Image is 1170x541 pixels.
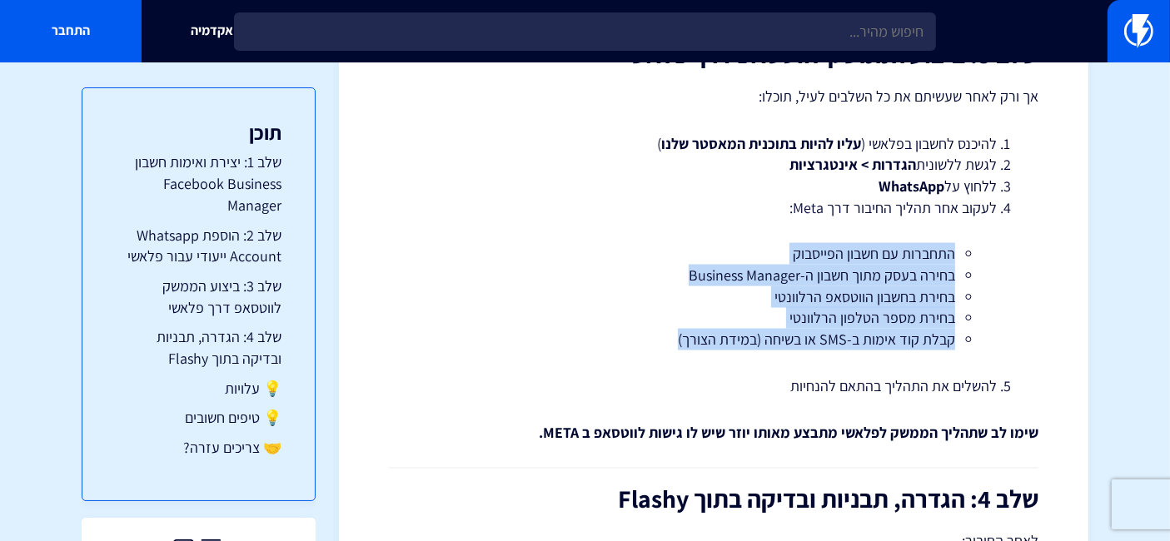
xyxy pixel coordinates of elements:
li: בחירה בעסק מתוך חשבון ה-Business Manager [472,265,955,286]
li: ללחוץ על [431,176,997,197]
strong: WhatsApp [879,176,944,196]
h2: שלב 4: הגדרה, תבניות ובדיקה בתוך Flashy [389,485,1038,513]
a: שלב 4: הגדרה, תבניות ובדיקה בתוך Flashy [116,326,281,369]
li: בחירת בחשבון הווטסאפ הרלוונטי [472,286,955,308]
h3: תוכן [116,122,281,143]
a: שלב 2: הוספת Whatsapp Account ייעודי עבור פלאשי [116,225,281,267]
li: התחברות עם חשבון הפייסבוק [472,243,955,265]
a: שלב 3: ביצוע הממשק לווטסאפ דרך פלאשי [116,275,281,318]
strong: הגדרות > אינטגרציות [789,155,916,174]
a: 🤝 צריכים עזרה? [116,437,281,459]
a: שלב 1: יצירת ואימות חשבון Facebook Business Manager [116,151,281,216]
a: 💡 עלויות [116,378,281,400]
li: לגשת ללשונית [431,154,997,176]
li: בחירת מספר הטלפון הרלוונטי [472,307,955,329]
li: להשלים את התהליך בהתאם להנחיות [431,375,997,397]
p: אך ורק לאחר שעשיתם את כל השלבים לעיל, תוכלו: [389,85,1038,108]
a: 💡 טיפים חשובים [116,407,281,429]
h2: שלב 3: ביצוע הממשק לווטסאפ דרך פלאשי [389,41,1038,68]
li: לעקוב אחר תהליך החיבור דרך Meta: [431,197,997,350]
strong: עליו להיות בתוכנית המאסטר שלנו [661,134,861,153]
input: חיפוש מהיר... [234,12,936,51]
strong: שימו לב שתהליך הממשק לפלאשי מתבצע מאותו יוזר שיש לו גישות לווטסאפ ב META. [539,423,1038,442]
li: להיכנס לחשבון בפלאשי ( ) [431,133,997,155]
li: קבלת קוד אימות ב-SMS או בשיחה (במידת הצורך) [472,329,955,350]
